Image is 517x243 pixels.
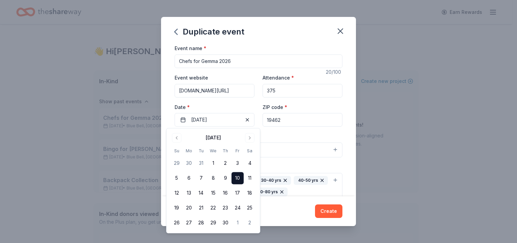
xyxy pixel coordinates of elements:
button: 31 [195,157,207,170]
button: 30 [219,217,231,229]
button: 25 [244,202,256,214]
button: 9 [219,172,231,184]
button: 29 [171,157,183,170]
input: 12345 (U.S. only) [263,113,342,127]
div: 70-80 yrs [253,187,288,196]
th: Monday [183,147,195,154]
button: 30 [183,157,195,170]
button: Create [315,204,342,218]
button: 16 [219,187,231,199]
button: 18 [244,187,256,199]
button: 28 [195,217,207,229]
th: Friday [231,147,244,154]
button: 7 [195,172,207,184]
input: https://www... [175,84,254,97]
th: Wednesday [207,147,219,154]
div: 30-40 yrs [256,176,291,185]
label: Event name [175,45,206,52]
button: 1 [207,157,219,170]
button: 8 [207,172,219,184]
button: 14 [195,187,207,199]
button: 6 [183,172,195,184]
button: 3 [231,157,244,170]
button: 13 [183,187,195,199]
th: Saturday [244,147,256,154]
label: Event website [175,74,208,81]
button: 12 [171,187,183,199]
button: 24 [231,202,244,214]
button: 22 [207,202,219,214]
button: 11 [244,172,256,184]
label: Attendance [263,74,294,81]
button: 2 [219,157,231,170]
th: Thursday [219,147,231,154]
input: Spring Fundraiser [175,54,342,68]
div: [DATE] [206,134,221,142]
button: 4 [244,157,256,170]
label: Date [175,104,254,111]
div: 40-50 yrs [294,176,328,185]
button: 26 [171,217,183,229]
button: 10 [231,172,244,184]
label: ZIP code [263,104,287,111]
input: 20 [263,84,342,97]
button: 27 [183,217,195,229]
th: Sunday [171,147,183,154]
div: Duplicate event [175,26,244,37]
button: 19 [171,202,183,214]
button: Go to next month [245,133,254,142]
button: 29 [207,217,219,229]
button: 21 [195,202,207,214]
button: Go to previous month [172,133,181,142]
button: 15 [207,187,219,199]
div: 20 /100 [326,68,342,76]
button: [DATE] [175,113,254,127]
th: Tuesday [195,147,207,154]
button: 5 [171,172,183,184]
button: 23 [219,202,231,214]
button: 17 [231,187,244,199]
button: 2 [244,217,256,229]
button: 1 [231,217,244,229]
button: 20 [183,202,195,214]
